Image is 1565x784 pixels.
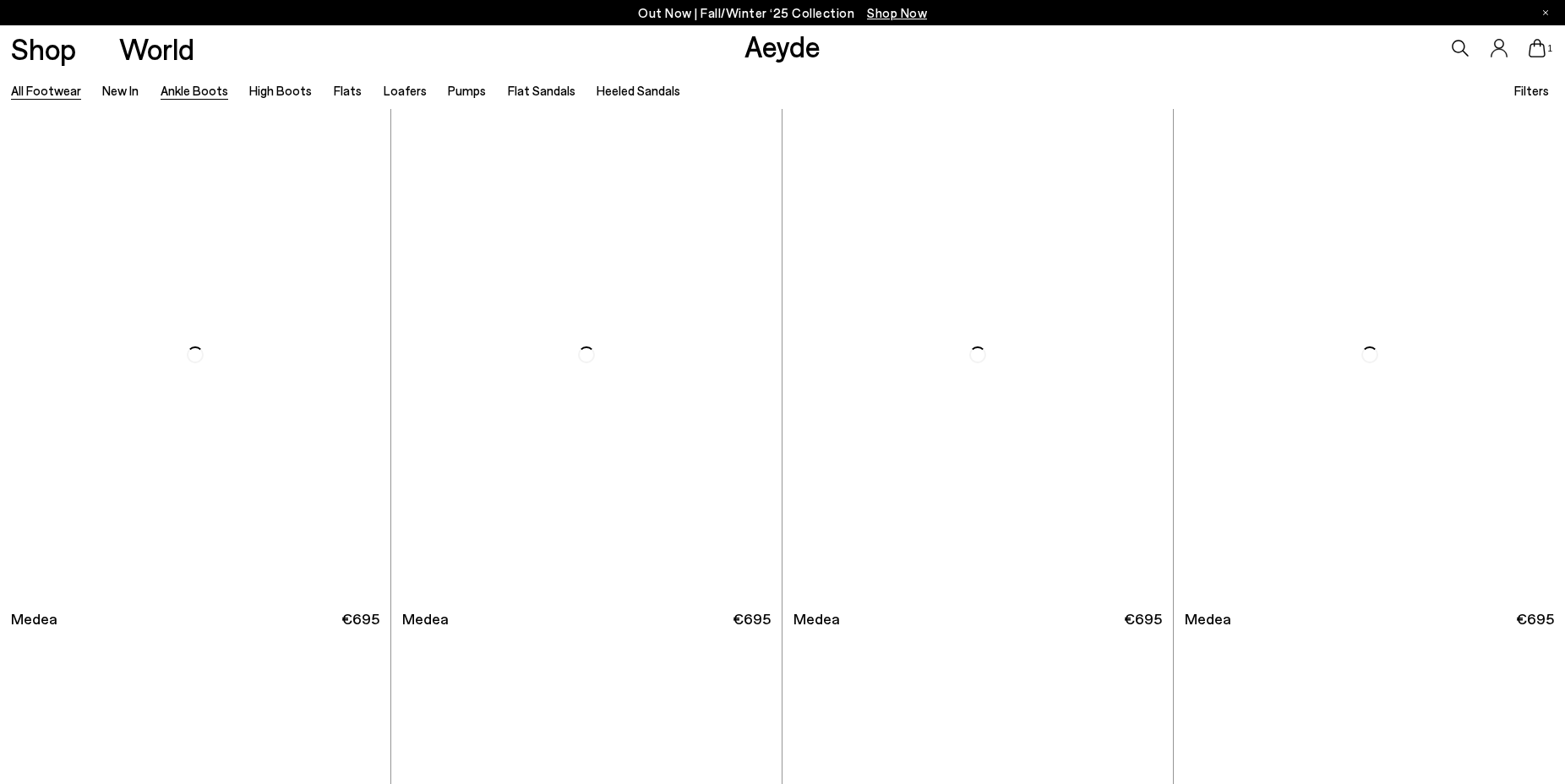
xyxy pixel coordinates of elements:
[733,608,771,629] span: €695
[11,83,81,98] a: All Footwear
[508,83,575,98] a: Flat Sandals
[334,83,362,98] a: Flats
[391,600,782,638] a: Medea €695
[1529,39,1546,57] a: 1
[782,109,1173,600] img: Medea Suede Knee-High Boots
[1514,83,1549,98] span: Filters
[1174,109,1565,600] img: Medea Suede Knee-High Boots
[102,83,139,98] a: New In
[249,83,312,98] a: High Boots
[1174,600,1565,638] a: Medea €695
[1185,608,1231,629] span: Medea
[119,34,194,63] a: World
[11,608,57,629] span: Medea
[744,28,821,63] a: Aeyde
[1546,44,1554,53] span: 1
[161,83,228,98] a: Ankle Boots
[402,608,449,629] span: Medea
[11,34,76,63] a: Shop
[391,109,782,600] img: Medea Knee-High Boots
[597,83,680,98] a: Heeled Sandals
[638,3,927,24] p: Out Now | Fall/Winter ‘25 Collection
[1516,608,1554,629] span: €695
[1124,608,1162,629] span: €695
[384,83,427,98] a: Loafers
[867,5,927,20] span: Navigate to /collections/new-in
[448,83,486,98] a: Pumps
[782,600,1173,638] a: Medea €695
[341,608,379,629] span: €695
[793,608,840,629] span: Medea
